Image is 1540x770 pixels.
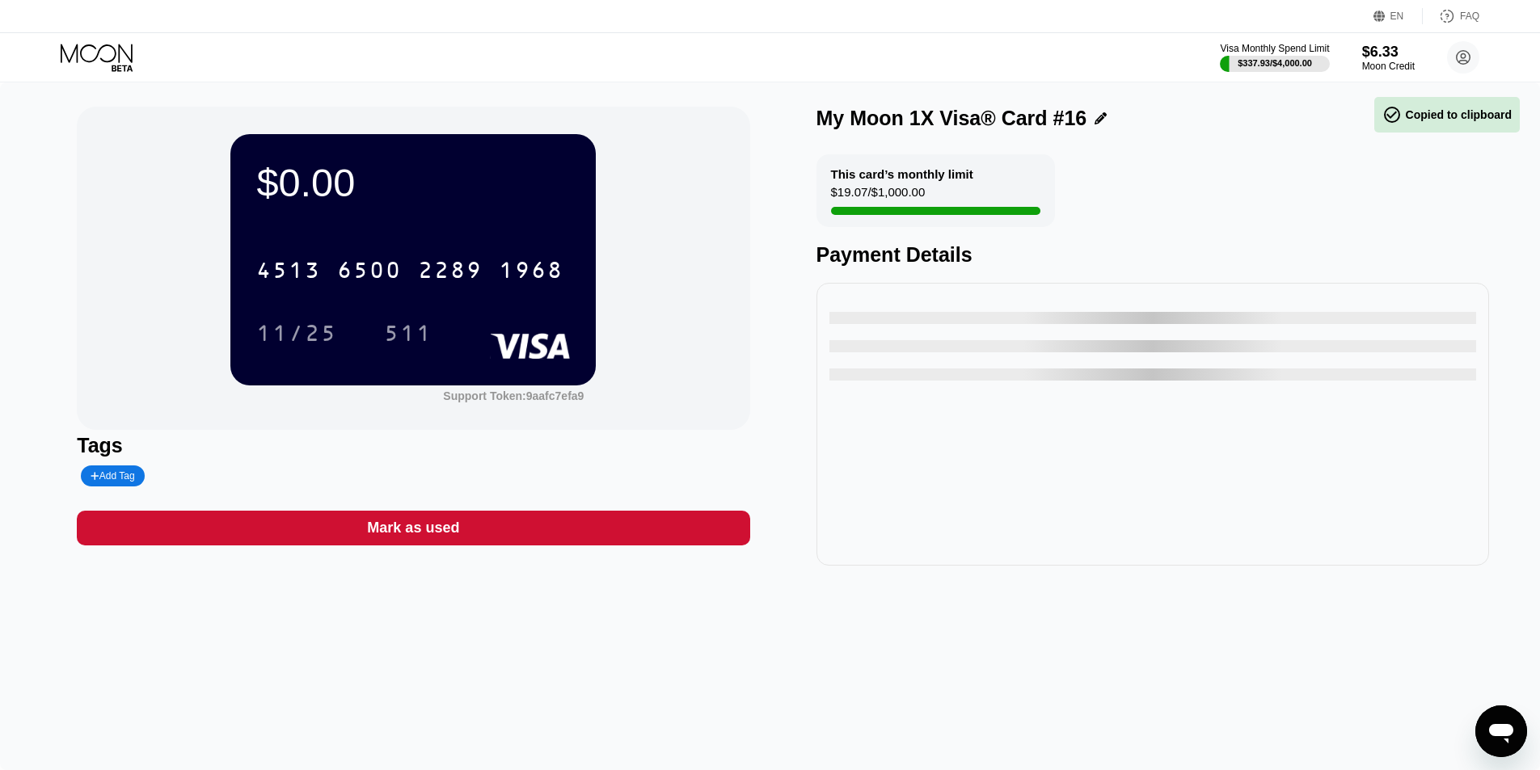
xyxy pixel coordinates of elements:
div: $0.00 [256,160,570,205]
div: Copied to clipboard [1382,105,1512,124]
div: $6.33 [1362,44,1415,61]
div: FAQ [1460,11,1479,22]
div: 11/25 [244,313,349,353]
div: Tags [77,434,749,457]
div: Support Token: 9aafc7efa9 [443,389,584,402]
div: Add Tag [81,465,144,486]
div: $337.93 / $4,000.00 [1238,58,1312,68]
div: Moon Credit [1362,61,1415,72]
div: EN [1373,8,1423,24]
div: My Moon 1X Visa® Card #16 [816,107,1087,130]
div: Support Token:9aafc7efa9 [443,389,584,402]
div: EN [1390,11,1404,22]
div: $19.07 / $1,000.00 [831,185,926,207]
div: Visa Monthly Spend Limit [1220,43,1329,54]
div: 1968 [499,259,563,285]
div: Add Tag [91,470,134,482]
div: 511 [384,322,432,348]
iframe: Button to launch messaging window, conversation in progress [1475,705,1527,757]
div: 6500 [337,259,402,285]
div: Visa Monthly Spend Limit$337.93/$4,000.00 [1220,43,1329,72]
div: 11/25 [256,322,337,348]
div: Payment Details [816,243,1489,267]
div: Mark as used [77,511,749,545]
div: Mark as used [367,519,459,537]
div: 2289 [418,259,483,285]
div: 511 [372,313,445,353]
div: 4513 [256,259,321,285]
div: This card’s monthly limit [831,167,973,181]
div: $6.33Moon Credit [1362,44,1415,72]
div: FAQ [1423,8,1479,24]
span:  [1382,105,1402,124]
div: 4513650022891968 [247,250,573,290]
